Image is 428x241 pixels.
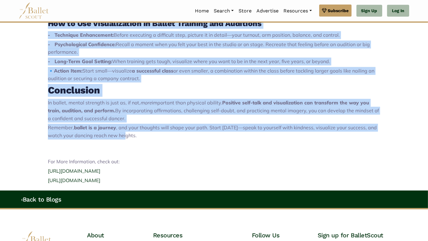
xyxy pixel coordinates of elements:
[48,68,54,74] span: 🔹
[48,158,120,165] span: For More Information, check out:
[252,231,308,239] h4: Follow Us
[87,231,143,239] h4: About
[48,19,262,28] strong: How to Use Visualization in Ballet Training and Auditions
[48,124,74,131] span: Remember,
[48,168,100,174] a: [URL][DOMAIN_NAME]
[328,7,349,14] span: Subscribe
[140,100,152,106] span: more
[48,100,369,114] strong: Positive self-talk and visualization can transform the way you train, audition, and perform.
[319,5,352,17] a: Subscribe
[48,107,379,121] span: By incorporating affirmations, challenging self-doubt, and practicing mental imagery, you can dev...
[48,84,100,96] strong: Conclusion
[322,7,327,14] img: gem.svg
[48,124,377,138] span: , and your thoughts will shape your path. Start [DATE]—speak to yourself with kindness, visualize...
[211,5,236,17] a: Search
[21,196,61,203] a: ‹Back to Blogs
[254,5,281,17] a: Advertise
[132,68,173,74] strong: a successful class
[48,58,112,64] strong: - Long-Term Goal Setting:
[114,32,340,38] span: Before executing a difficult step, picture it in detail—your turnout, arm position, balance, and ...
[356,5,382,17] a: Sign Up
[153,231,242,239] h4: Resources
[281,5,314,17] a: Resources
[48,100,140,106] span: In ballet, mental strength is just as, if not,
[152,100,222,106] span: important than physical ability.
[48,177,100,183] a: [URL][DOMAIN_NAME]
[21,195,23,203] code: ‹
[236,5,254,17] a: Store
[192,5,211,17] a: Home
[48,32,114,38] strong: - Technique Enhancement:
[112,58,330,64] span: When training gets tough, visualize where you want to be in the next year, five years, or beyond.
[48,68,374,82] span: or even smaller, a combination within the class before tackling larger goals like nailing an audi...
[74,124,116,131] strong: ballet is a journey
[54,68,82,74] strong: Action Item:
[318,231,407,239] h4: Sign up for BalletScout
[387,5,409,17] a: Log In
[48,41,116,47] strong: - Psychological Confidence:
[48,41,370,55] span: Recall a moment when you felt your best in the studio or on stage. Recreate that feeling before a...
[82,68,132,74] span: Start small—visualize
